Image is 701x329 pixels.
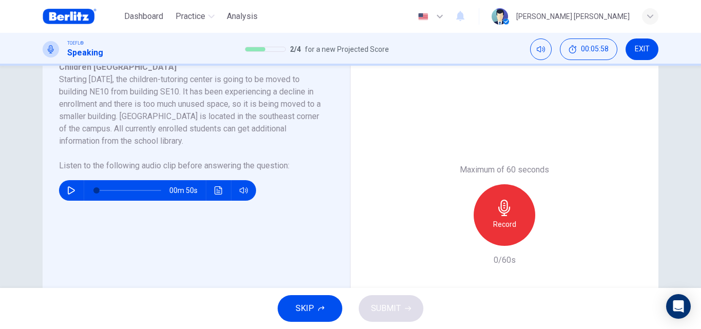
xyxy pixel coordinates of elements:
[666,294,691,319] div: Open Intercom Messenger
[223,7,262,26] button: Analysis
[493,218,516,230] h6: Record
[635,45,650,53] span: EXIT
[43,6,120,27] a: Berlitz Brasil logo
[59,62,177,72] span: Children [GEOGRAPHIC_DATA]
[278,295,342,322] button: SKIP
[43,6,96,27] img: Berlitz Brasil logo
[67,40,84,47] span: TOEFL®
[417,13,430,21] img: en
[581,45,609,53] span: 00:05:58
[296,301,314,316] span: SKIP
[169,180,206,201] span: 00m 50s
[120,7,167,26] button: Dashboard
[474,184,535,246] button: Record
[530,38,552,60] div: Mute
[516,10,630,23] div: [PERSON_NAME] [PERSON_NAME]
[290,43,301,55] span: 2 / 4
[59,73,321,147] h6: Starting [DATE], the children-tutoring center is going to be moved to building NE10 from building...
[176,10,205,23] span: Practice
[626,38,658,60] button: EXIT
[67,47,103,59] h1: Speaking
[305,43,389,55] span: for a new Projected Score
[171,7,219,26] button: Practice
[124,10,163,23] span: Dashboard
[560,38,617,60] button: 00:05:58
[492,8,508,25] img: Profile picture
[560,38,617,60] div: Hide
[227,10,258,23] span: Analysis
[210,180,227,201] button: Click to see the audio transcription
[59,160,321,172] h6: Listen to the following audio clip before answering the question :
[494,254,516,266] h6: 0/60s
[460,164,549,176] h6: Maximum of 60 seconds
